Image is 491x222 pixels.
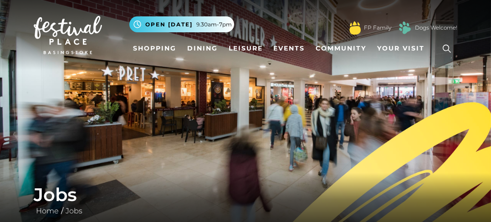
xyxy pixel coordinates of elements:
[129,40,180,57] a: Shopping
[184,40,221,57] a: Dining
[145,20,193,29] span: Open [DATE]
[312,40,370,57] a: Community
[129,16,234,32] button: Open [DATE] 9.30am-7pm
[364,24,391,32] a: FP Family
[225,40,266,57] a: Leisure
[196,20,232,29] span: 9.30am-7pm
[270,40,308,57] a: Events
[415,24,457,32] a: Dogs Welcome!
[27,184,464,217] div: /
[34,207,61,215] a: Home
[34,16,102,54] img: Festival Place Logo
[63,207,85,215] a: Jobs
[377,44,425,53] span: Your Visit
[373,40,433,57] a: Your Visit
[34,184,457,206] h1: Jobs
